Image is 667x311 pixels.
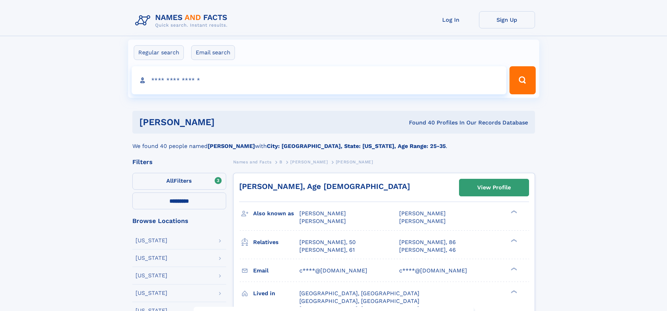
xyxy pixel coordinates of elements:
[509,66,535,94] button: Search Button
[132,134,535,150] div: We found 40 people named with .
[239,182,410,191] a: [PERSON_NAME], Age [DEMOGRAPHIC_DATA]
[253,208,299,219] h3: Also known as
[299,246,355,254] a: [PERSON_NAME], 61
[136,255,167,261] div: [US_STATE]
[253,236,299,248] h3: Relatives
[136,273,167,278] div: [US_STATE]
[132,66,507,94] input: search input
[509,266,517,271] div: ❯
[191,45,235,60] label: Email search
[134,45,184,60] label: Regular search
[139,118,312,127] h1: [PERSON_NAME]
[399,218,446,224] span: [PERSON_NAME]
[132,218,226,224] div: Browse Locations
[290,157,328,166] a: [PERSON_NAME]
[132,159,226,165] div: Filters
[399,238,456,246] a: [PERSON_NAME], 86
[479,11,535,28] a: Sign Up
[136,290,167,296] div: [US_STATE]
[136,238,167,243] div: [US_STATE]
[477,180,511,196] div: View Profile
[132,11,233,30] img: Logo Names and Facts
[399,246,456,254] a: [PERSON_NAME], 46
[299,298,419,304] span: [GEOGRAPHIC_DATA], [GEOGRAPHIC_DATA]
[279,160,283,164] span: B
[299,290,419,297] span: [GEOGRAPHIC_DATA], [GEOGRAPHIC_DATA]
[336,160,373,164] span: [PERSON_NAME]
[132,173,226,190] label: Filters
[267,143,446,149] b: City: [GEOGRAPHIC_DATA], State: [US_STATE], Age Range: 25-35
[423,11,479,28] a: Log In
[312,119,528,127] div: Found 40 Profiles In Our Records Database
[399,210,446,217] span: [PERSON_NAME]
[299,238,356,246] a: [PERSON_NAME], 50
[279,157,283,166] a: B
[509,238,517,243] div: ❯
[459,179,529,196] a: View Profile
[509,289,517,294] div: ❯
[253,288,299,299] h3: Lived in
[290,160,328,164] span: [PERSON_NAME]
[233,157,272,166] a: Names and Facts
[509,210,517,214] div: ❯
[299,218,346,224] span: [PERSON_NAME]
[208,143,255,149] b: [PERSON_NAME]
[166,177,174,184] span: All
[253,265,299,277] h3: Email
[299,210,346,217] span: [PERSON_NAME]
